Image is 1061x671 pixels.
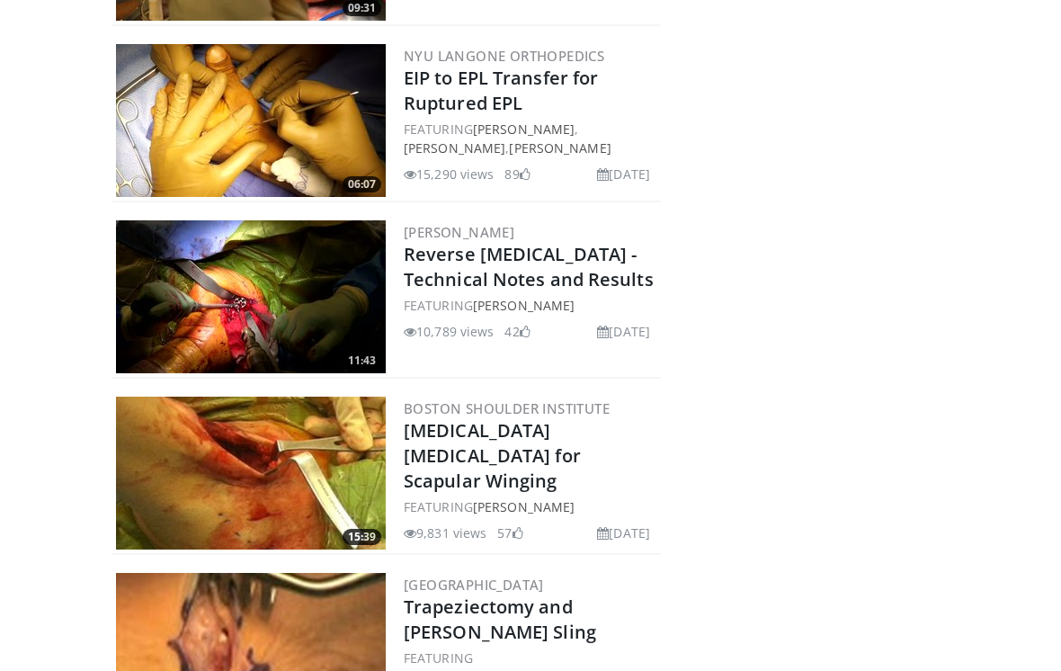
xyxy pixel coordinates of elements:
li: 57 [497,524,522,543]
li: 10,789 views [404,323,494,342]
a: 15:39 [116,398,386,550]
a: NYU Langone Orthopedics [404,48,604,66]
a: EIP to EPL Transfer for Ruptured EPL [404,67,598,116]
a: [GEOGRAPHIC_DATA] [404,577,544,595]
li: 42 [504,323,530,342]
a: [PERSON_NAME] [404,224,514,242]
a: Trapeziectomy and [PERSON_NAME] Sling [404,595,596,645]
li: [DATE] [597,323,650,342]
a: [PERSON_NAME] [473,499,575,516]
li: [DATE] [597,524,650,543]
a: [PERSON_NAME] [473,121,575,139]
img: a4ffbba0-1ac7-42f2-b939-75c3e3ac8db6.300x170_q85_crop-smart_upscale.jpg [116,45,386,198]
img: 8136ae1c-39f5-4447-8956-c77c1eb8e922.300x170_q85_crop-smart_upscale.jpg [116,221,386,374]
a: 11:43 [116,221,386,374]
div: FEATURING , , [404,121,657,158]
span: 11:43 [343,353,381,370]
li: 89 [504,166,530,184]
a: Boston Shoulder Institute [404,400,610,418]
div: FEATURING [404,649,657,668]
div: FEATURING [404,297,657,316]
span: 15:39 [343,530,381,546]
img: 10487_3.png.300x170_q85_crop-smart_upscale.jpg [116,398,386,550]
span: 09:31 [343,1,381,17]
a: [PERSON_NAME] [404,140,505,157]
span: 06:07 [343,177,381,193]
a: Reverse [MEDICAL_DATA] - Technical Notes and Results [404,243,654,292]
li: 15,290 views [404,166,494,184]
li: 9,831 views [404,524,486,543]
a: [PERSON_NAME] [473,298,575,315]
a: [PERSON_NAME] [509,140,611,157]
div: FEATURING [404,498,657,517]
a: 06:07 [116,45,386,198]
a: [MEDICAL_DATA] [MEDICAL_DATA] for Scapular Winging [404,419,581,494]
li: [DATE] [597,166,650,184]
